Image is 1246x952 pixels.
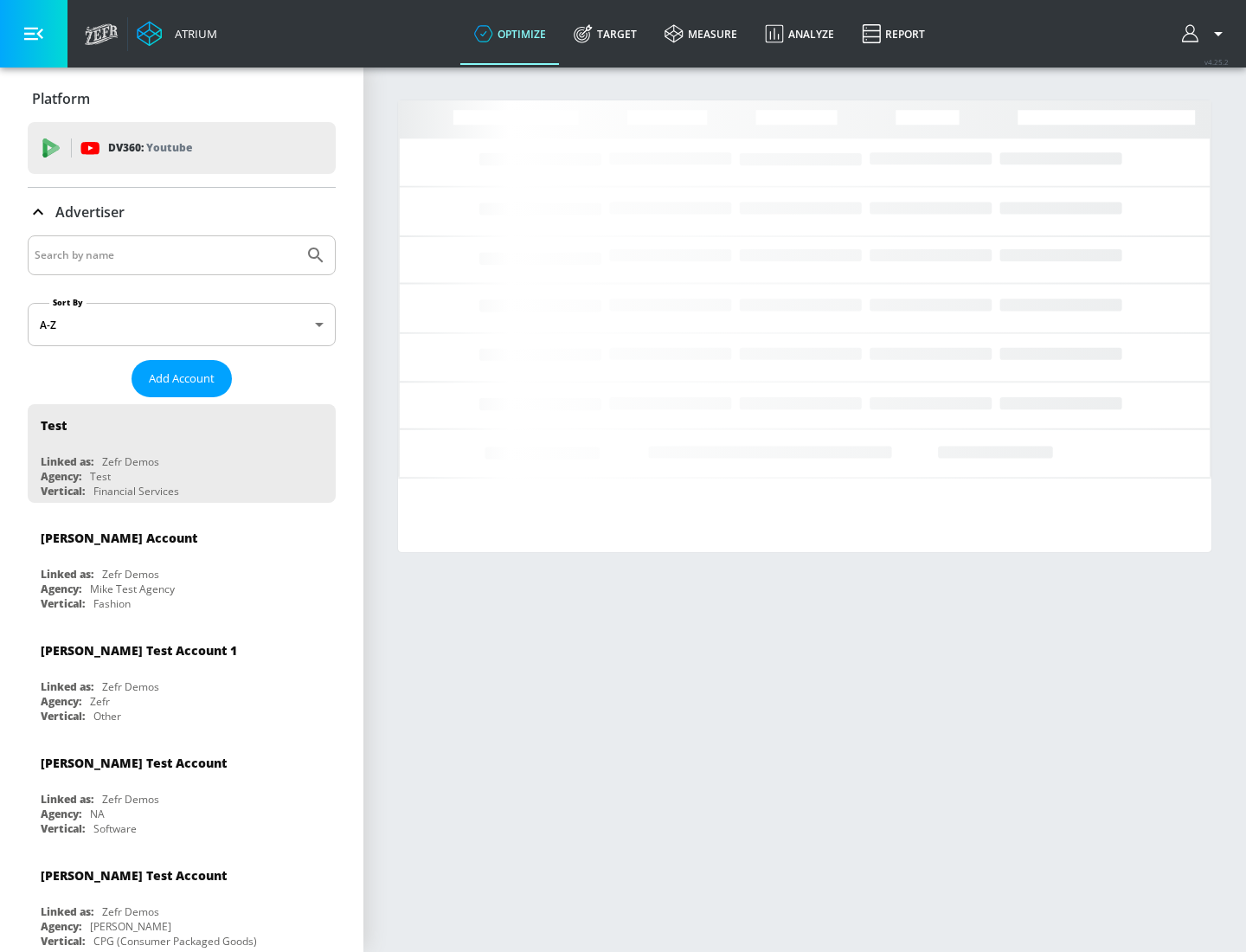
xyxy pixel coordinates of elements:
div: CPG (Consumer Packaged Goods) [93,934,257,949]
a: Target [560,3,651,65]
div: Agency: [41,582,81,596]
div: Atrium [168,26,217,42]
span: v 4.25.2 [1204,57,1229,67]
a: measure [651,3,751,65]
div: Mike Test Agency [90,582,175,596]
div: A-Z [28,303,336,346]
div: Vertical: [41,484,85,499]
span: Add Account [149,369,215,389]
div: Zefr Demos [102,679,159,694]
div: [PERSON_NAME] Account [41,530,197,546]
div: Linked as: [41,904,93,919]
button: Add Account [132,360,232,397]
div: Test [90,469,111,484]
div: [PERSON_NAME] Test Account 1Linked as:Zefr DemosAgency:ZefrVertical:Other [28,629,336,728]
div: Platform [28,74,336,123]
p: Platform [32,89,90,108]
div: Linked as: [41,454,93,469]
div: Vertical: [41,596,85,611]
div: Test [41,417,67,434]
div: Financial Services [93,484,179,499]
div: TestLinked as:Zefr DemosAgency:TestVertical:Financial Services [28,404,336,503]
div: Vertical: [41,709,85,724]
div: [PERSON_NAME] Test Account [41,755,227,771]
div: Vertical: [41,934,85,949]
div: [PERSON_NAME] Test AccountLinked as:Zefr DemosAgency:NAVertical:Software [28,742,336,840]
div: [PERSON_NAME] AccountLinked as:Zefr DemosAgency:Mike Test AgencyVertical:Fashion [28,517,336,615]
p: DV360: [108,138,192,158]
div: Agency: [41,469,81,484]
div: [PERSON_NAME] Test Account [41,867,227,884]
div: Agency: [41,694,81,709]
div: Linked as: [41,567,93,582]
div: Vertical: [41,821,85,836]
label: Sort By [49,297,87,308]
div: Fashion [93,596,131,611]
div: Other [93,709,121,724]
div: [PERSON_NAME] [90,919,171,934]
div: Advertiser [28,188,336,236]
p: Advertiser [55,203,125,222]
div: Agency: [41,807,81,821]
a: Analyze [751,3,848,65]
a: Atrium [137,21,217,47]
a: Report [848,3,939,65]
div: Software [93,821,137,836]
div: Zefr Demos [102,904,159,919]
p: Youtube [146,138,192,157]
div: [PERSON_NAME] Test Account 1 [41,642,237,659]
div: DV360: Youtube [28,122,336,174]
div: Zefr Demos [102,567,159,582]
div: NA [90,807,105,821]
div: Agency: [41,919,81,934]
div: Zefr [90,694,110,709]
a: optimize [460,3,560,65]
input: Search by name [35,244,297,267]
div: Linked as: [41,679,93,694]
div: Linked as: [41,792,93,807]
div: Zefr Demos [102,792,159,807]
div: Zefr Demos [102,454,159,469]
